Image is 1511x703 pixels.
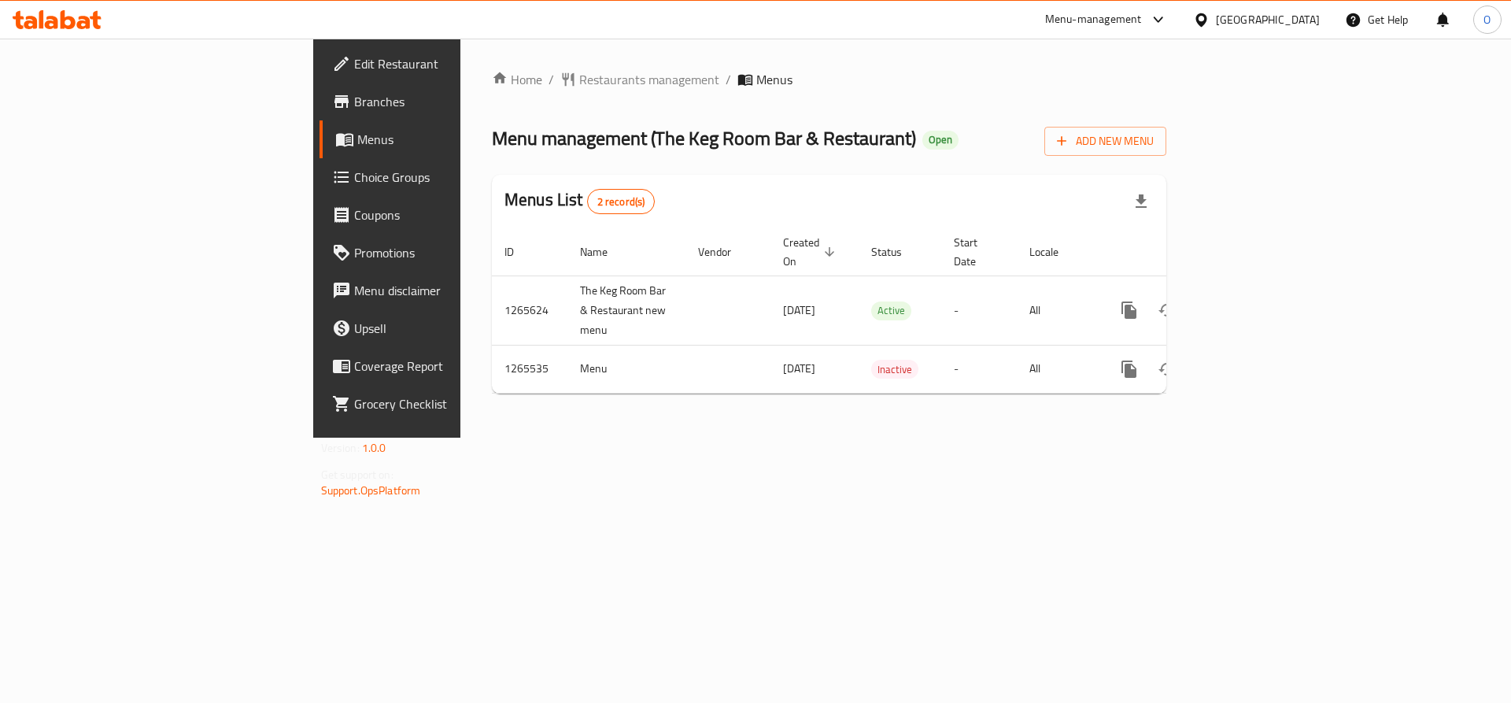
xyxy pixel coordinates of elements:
h2: Menus List [504,188,655,214]
a: Upsell [320,309,566,347]
td: Menu [567,345,685,393]
button: more [1110,350,1148,388]
div: [GEOGRAPHIC_DATA] [1216,11,1320,28]
span: Coverage Report [354,357,553,376]
span: Menus [357,130,553,149]
div: Active [871,302,911,320]
span: Choice Groups [354,168,553,187]
span: Name [580,242,628,261]
a: Branches [320,83,566,120]
a: Coverage Report [320,347,566,385]
div: Export file [1122,183,1160,220]
td: All [1017,345,1098,393]
span: Restaurants management [579,70,719,89]
a: Coupons [320,196,566,234]
td: - [941,345,1017,393]
a: Support.OpsPlatform [321,480,421,501]
span: Locale [1029,242,1079,261]
span: Add New Menu [1057,131,1154,151]
span: Coupons [354,205,553,224]
span: [DATE] [783,358,815,379]
a: Menus [320,120,566,158]
span: [DATE] [783,300,815,320]
div: Menu-management [1045,10,1142,29]
button: Change Status [1148,350,1186,388]
button: Change Status [1148,291,1186,329]
a: Edit Restaurant [320,45,566,83]
button: Add New Menu [1044,127,1166,156]
nav: breadcrumb [492,70,1166,89]
a: Grocery Checklist [320,385,566,423]
span: Start Date [954,233,998,271]
span: Menu management ( The Keg Room Bar & Restaurant ) [492,120,916,156]
li: / [726,70,731,89]
span: Menu disclaimer [354,281,553,300]
span: 1.0.0 [362,438,386,458]
span: O [1483,11,1491,28]
div: Total records count [587,189,656,214]
span: Branches [354,92,553,111]
table: enhanced table [492,228,1274,394]
span: Version: [321,438,360,458]
button: more [1110,291,1148,329]
span: Menus [756,70,792,89]
span: ID [504,242,534,261]
span: Vendor [698,242,752,261]
span: Grocery Checklist [354,394,553,413]
span: Inactive [871,361,918,379]
span: Created On [783,233,840,271]
span: Active [871,302,911,320]
a: Menu disclaimer [320,272,566,309]
a: Restaurants management [560,70,719,89]
span: Get support on: [321,464,393,485]
td: The Keg Room Bar & Restaurant new menu [567,276,685,345]
a: Choice Groups [320,158,566,196]
span: 2 record(s) [588,194,655,209]
th: Actions [1098,228,1274,276]
td: - [941,276,1017,345]
a: Promotions [320,234,566,272]
div: Open [922,131,959,150]
span: Open [922,133,959,146]
td: All [1017,276,1098,345]
span: Upsell [354,319,553,338]
span: Status [871,242,922,261]
span: Promotions [354,243,553,262]
span: Edit Restaurant [354,54,553,73]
